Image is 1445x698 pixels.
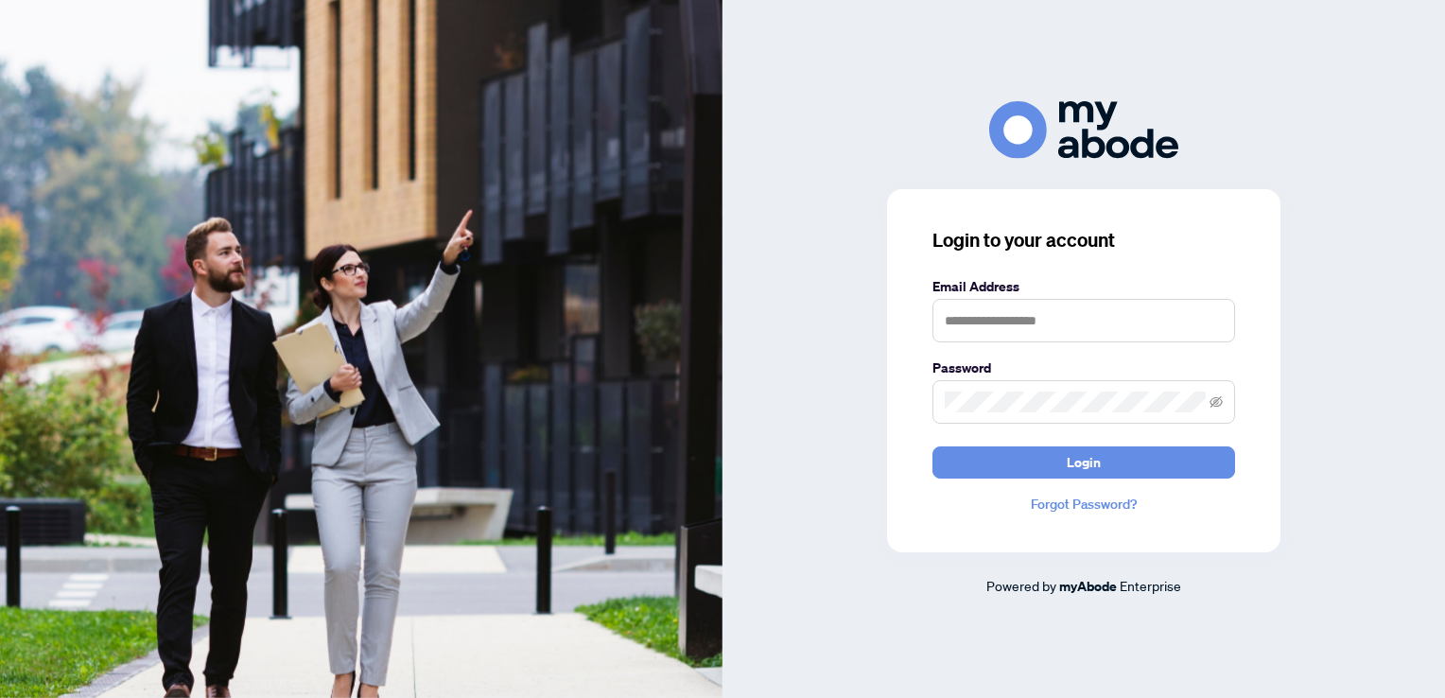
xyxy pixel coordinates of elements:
a: myAbode [1059,576,1117,597]
img: ma-logo [989,101,1178,159]
label: Email Address [932,276,1235,297]
a: Forgot Password? [932,494,1235,515]
span: Login [1067,447,1101,478]
button: Login [932,446,1235,479]
span: Powered by [986,577,1056,594]
label: Password [932,358,1235,378]
span: eye-invisible [1210,395,1223,409]
span: Enterprise [1120,577,1181,594]
h3: Login to your account [932,227,1235,253]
